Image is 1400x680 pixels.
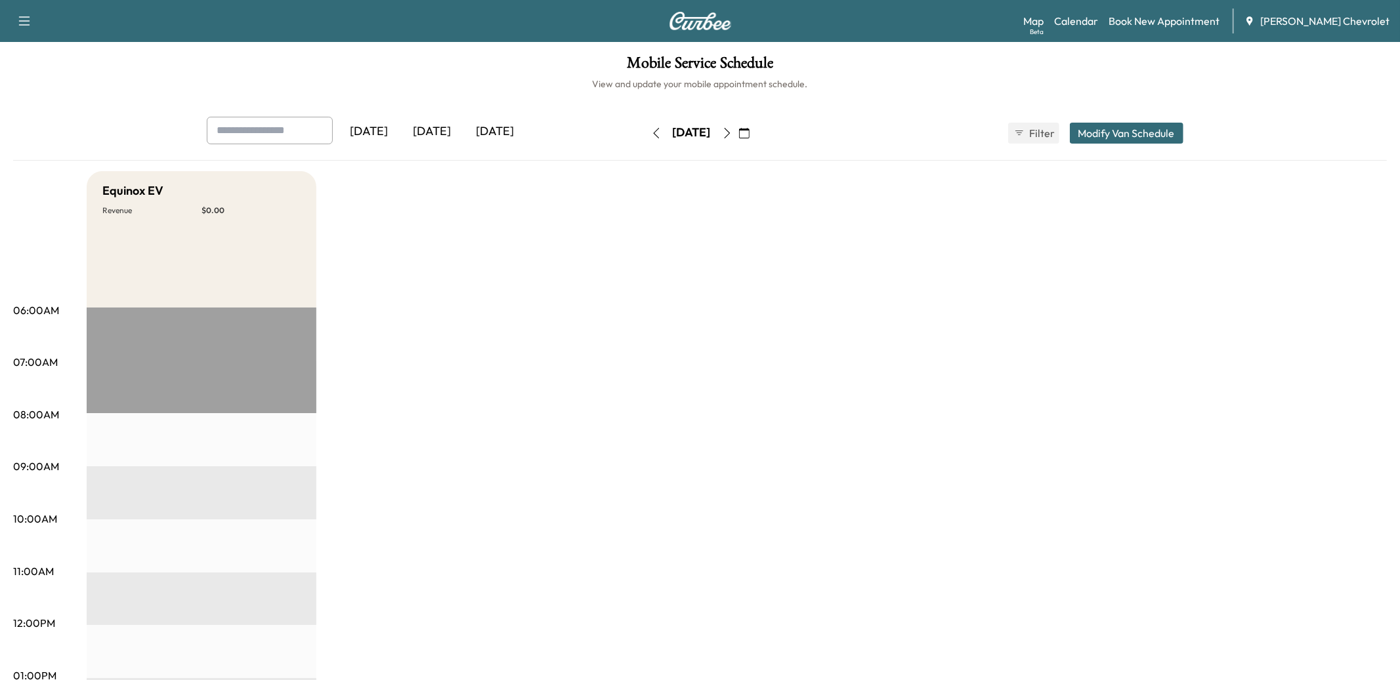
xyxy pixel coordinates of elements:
p: $ 0.00 [202,205,301,216]
div: [DATE] [464,117,527,147]
p: Revenue [102,205,202,216]
div: [DATE] [401,117,464,147]
p: 11:00AM [13,563,54,579]
p: 06:00AM [13,302,59,318]
div: [DATE] [673,125,711,141]
p: 09:00AM [13,458,59,474]
h5: Equinox EV [102,182,163,200]
p: 10:00AM [13,511,57,527]
div: [DATE] [338,117,401,147]
span: [PERSON_NAME] Chevrolet [1260,13,1389,29]
p: 07:00AM [13,354,58,370]
span: Filter [1030,125,1053,141]
h6: View and update your mobile appointment schedule. [13,77,1387,90]
p: 12:00PM [13,615,55,631]
button: Modify Van Schedule [1070,123,1183,144]
p: 08:00AM [13,407,59,422]
img: Curbee Logo [669,12,732,30]
a: MapBeta [1023,13,1044,29]
button: Filter [1008,123,1059,144]
a: Calendar [1054,13,1098,29]
h1: Mobile Service Schedule [13,55,1387,77]
a: Book New Appointment [1109,13,1220,29]
div: Beta [1030,27,1044,37]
